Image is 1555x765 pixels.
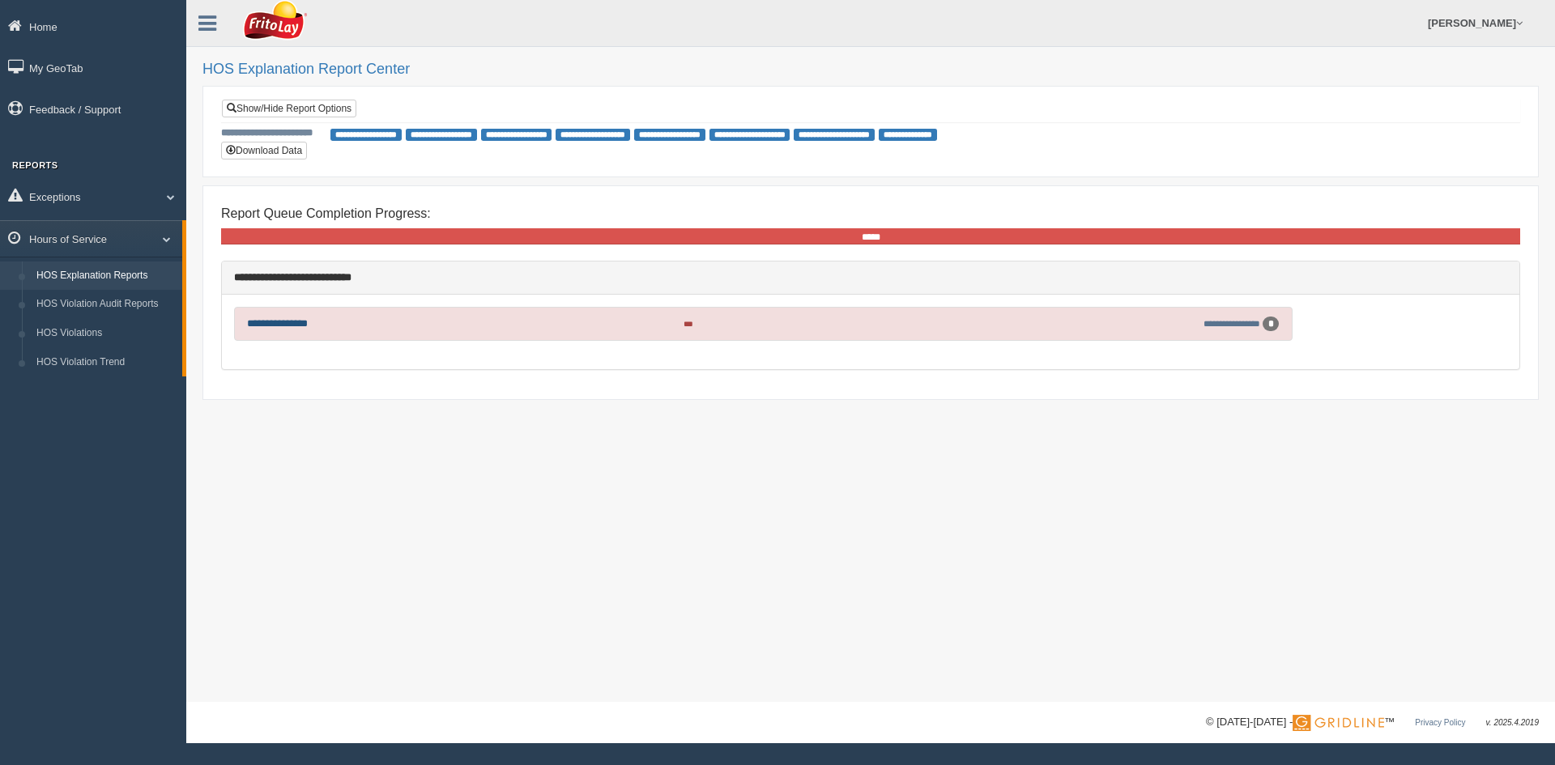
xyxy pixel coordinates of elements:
img: Gridline [1293,715,1384,731]
a: HOS Violation Audit Reports [29,290,182,319]
h4: Report Queue Completion Progress: [221,206,1520,221]
a: HOS Violation Trend [29,348,182,377]
a: Show/Hide Report Options [222,100,356,117]
a: HOS Violations [29,319,182,348]
span: v. 2025.4.2019 [1486,718,1539,727]
button: Download Data [221,142,307,159]
h2: HOS Explanation Report Center [202,62,1539,78]
a: HOS Explanation Reports [29,261,182,291]
a: Privacy Policy [1415,718,1465,727]
div: © [DATE]-[DATE] - ™ [1206,714,1539,731]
